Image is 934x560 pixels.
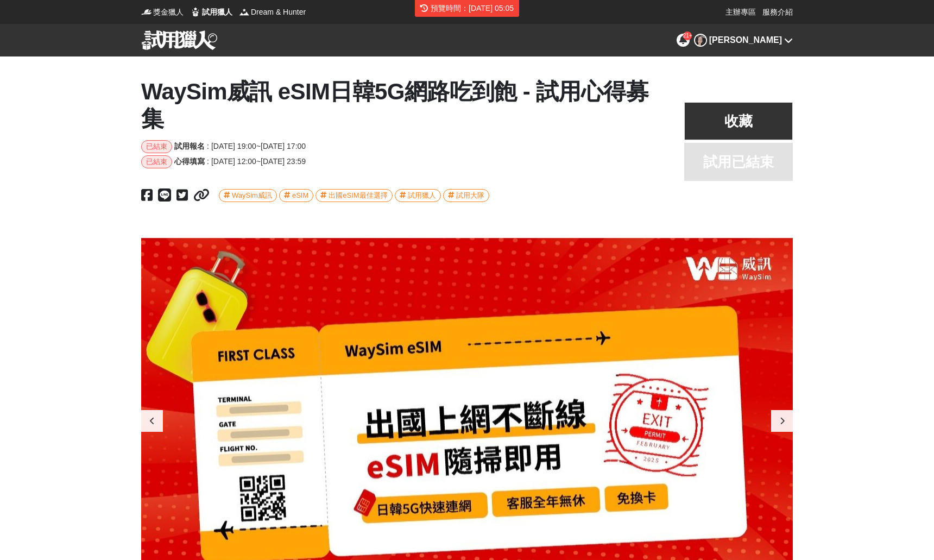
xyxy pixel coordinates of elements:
[329,190,387,202] div: 出國eSIM最佳選擇
[211,156,306,167] div: [DATE] 12:00 ~ [DATE] 23:59
[239,7,306,17] a: Dream & HunterDream & Hunter
[211,141,306,152] div: [DATE] 19:00 ~ [DATE] 17:00
[141,7,152,17] img: 獎金獵人
[190,7,232,17] a: 試用獵人試用獵人
[202,7,232,17] span: 試用獵人
[190,7,201,17] img: 試用獵人
[141,155,172,168] div: 已結束
[725,7,756,17] a: 主辦專區
[684,143,793,181] button: 試用已結束
[174,141,205,152] div: 試用報名
[232,190,272,202] div: WaySim威訊
[279,189,313,202] a: eSIM
[395,189,441,202] a: 試用獵人
[683,33,692,39] span: 21+
[408,190,436,202] div: 試用獵人
[207,141,209,152] div: :
[153,7,184,17] span: 獎金獵人
[443,189,489,202] a: 試用大隊
[695,35,706,46] img: Avatar
[762,7,793,17] a: 服務介紹
[456,190,484,202] div: 試用大隊
[141,78,662,133] h1: WaySim威訊 eSIM日韓5G網路吃到飽 - 試用心得募集
[174,156,205,167] div: 心得填寫
[709,34,782,47] div: [PERSON_NAME]
[141,140,172,153] div: 已結束
[684,102,793,140] button: 收藏
[219,189,277,202] a: WaySim威訊
[207,156,209,167] div: :
[292,190,308,202] div: eSIM
[141,30,217,50] img: 試用獵人
[141,7,184,17] a: 獎金獵人獎金獵人
[315,189,392,202] a: 出國eSIM最佳選擇
[239,7,250,17] img: Dream & Hunter
[251,7,306,17] span: Dream & Hunter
